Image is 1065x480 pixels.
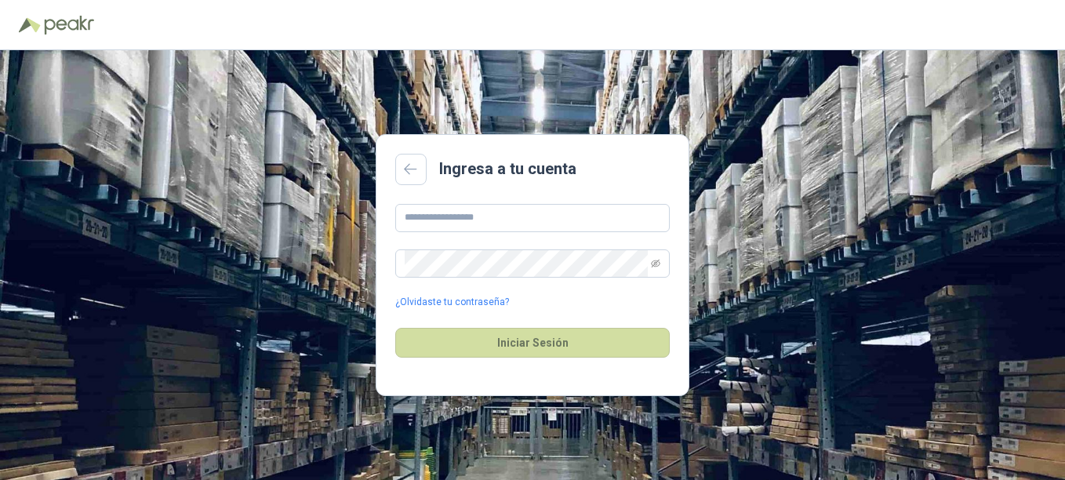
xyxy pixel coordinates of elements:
img: Peakr [44,16,94,35]
a: ¿Olvidaste tu contraseña? [395,295,509,310]
button: Iniciar Sesión [395,328,670,358]
img: Logo [19,17,41,33]
h2: Ingresa a tu cuenta [439,157,576,181]
span: eye-invisible [651,259,660,268]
